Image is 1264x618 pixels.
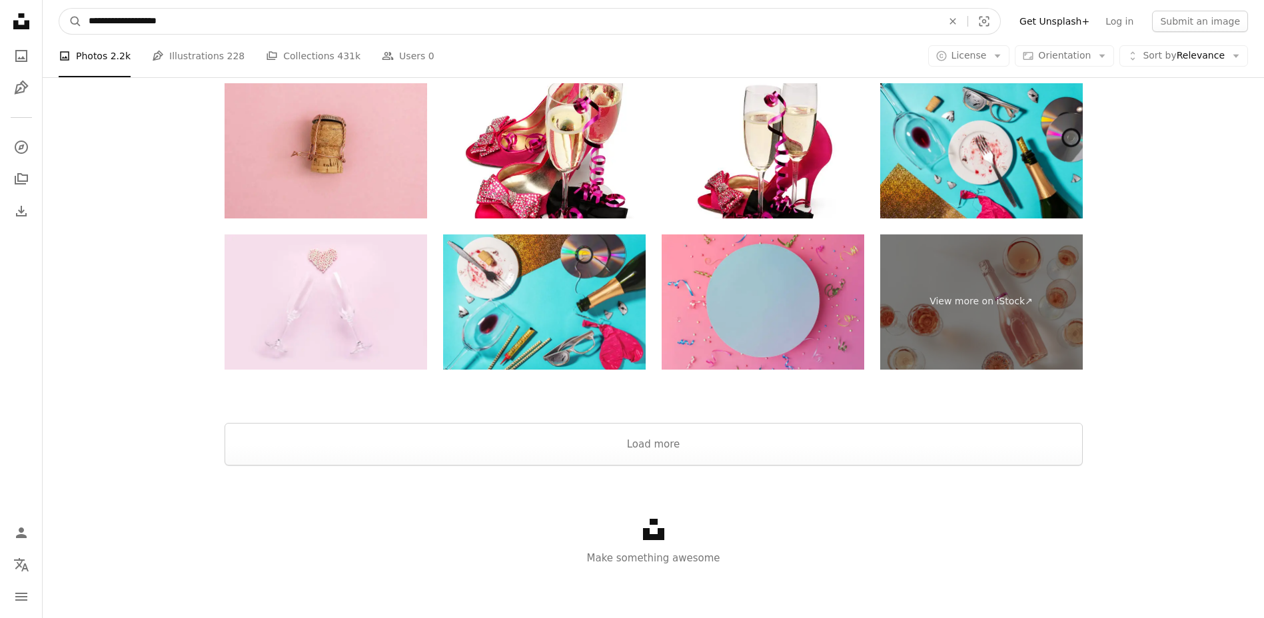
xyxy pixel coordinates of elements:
form: Find visuals sitewide [59,8,1001,35]
span: Sort by [1143,50,1176,61]
span: 228 [227,49,245,63]
a: View more on iStock↗ [880,234,1083,370]
button: Sort byRelevance [1119,45,1248,67]
img: Pink Shoes and a Party [662,83,864,218]
span: 0 [428,49,434,63]
img: Consequences of the party, dirty dishes,empty bottle of champagne or wine, straws for cocktail,br... [443,234,646,370]
img: Champagne sparkling wine cork as girl on pink colored paper. Holiday background with copy space. ... [225,83,427,218]
a: Get Unsplash+ [1011,11,1097,32]
a: Illustrations 228 [152,35,245,77]
span: 431k [337,49,360,63]
a: Illustrations [8,75,35,101]
button: Orientation [1015,45,1114,67]
a: Collections [8,166,35,192]
span: Relevance [1143,49,1225,63]
img: Pink Shoes, Black Bow Tie After a Party [443,83,646,218]
button: Language [8,551,35,578]
a: Log in [1097,11,1141,32]
a: Download History [8,198,35,224]
button: Load more [225,423,1083,465]
img: Consequences of the party, dirty dishes,empty bottle of champagne or wine, straws for cocktail,br... [880,83,1083,218]
a: Home — Unsplash [8,8,35,37]
a: Users 0 [382,35,434,77]
img: Colorul party streamers on pink background. Celebration concept. [662,234,864,370]
button: Search Unsplash [59,9,82,34]
a: Photos [8,43,35,69]
span: Orientation [1038,50,1091,61]
a: Log in / Sign up [8,519,35,546]
a: Explore [8,134,35,160]
img: Champagne glasses with white pearls in shape of heart on pink background. Celebrate party concept... [225,234,427,370]
button: Clear [938,9,967,34]
button: License [928,45,1010,67]
button: Visual search [968,9,1000,34]
button: Submit an image [1152,11,1248,32]
button: Menu [8,583,35,610]
a: Collections 431k [266,35,360,77]
span: License [951,50,987,61]
p: Make something awesome [43,550,1264,566]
